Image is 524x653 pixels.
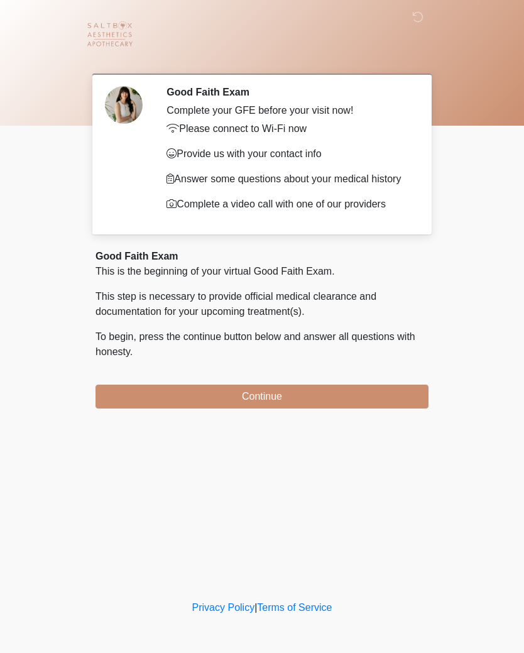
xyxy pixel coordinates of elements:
p: To begin, press the continue button below and answer all questions with honesty. [96,329,428,359]
a: Privacy Policy [192,602,255,613]
p: Complete a video call with one of our providers [166,197,410,212]
button: Continue [96,385,428,409]
img: Agent Avatar [105,86,143,124]
div: Good Faith Exam [96,249,428,264]
p: This step is necessary to provide official medical clearance and documentation for your upcoming ... [96,289,428,319]
p: Answer some questions about your medical history [166,172,410,187]
a: Terms of Service [257,602,332,613]
p: This is the beginning of your virtual Good Faith Exam. [96,264,428,279]
div: Complete your GFE before your visit now! [166,103,410,118]
img: Saltbox Aesthetics Logo [83,9,136,63]
p: Provide us with your contact info [166,146,410,162]
p: Please connect to Wi-Fi now [166,121,410,136]
a: | [254,602,257,613]
h2: Good Faith Exam [166,86,410,98]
